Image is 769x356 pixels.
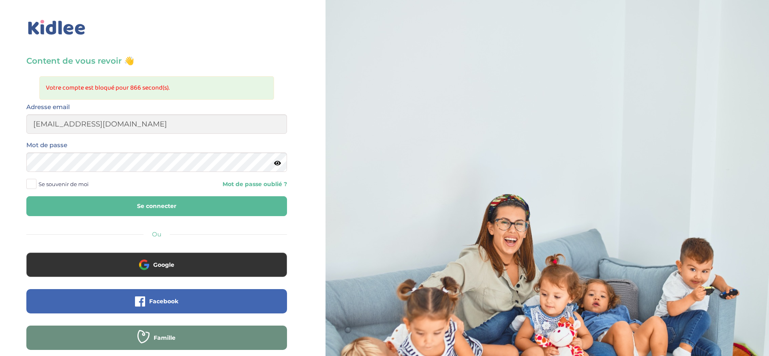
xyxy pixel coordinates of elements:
label: Mot de passe [26,140,67,150]
input: Email [26,114,287,134]
button: Facebook [26,289,287,313]
span: Google [153,261,174,269]
img: logo_kidlee_bleu [26,18,87,37]
li: Votre compte est bloqué pour 866 second(s). [46,83,268,93]
button: Se connecter [26,196,287,216]
a: Facebook [26,303,287,311]
a: Google [26,266,287,274]
button: Google [26,253,287,277]
span: Se souvenir de moi [39,179,89,189]
span: Facebook [149,297,178,305]
button: Famille [26,326,287,350]
span: Famille [154,334,176,342]
img: google.png [139,259,149,270]
h3: Content de vous revoir 👋 [26,55,287,66]
span: Ou [152,230,161,238]
label: Adresse email [26,102,70,112]
a: Famille [26,339,287,347]
img: facebook.png [135,296,145,307]
a: Mot de passe oublié ? [163,180,287,188]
